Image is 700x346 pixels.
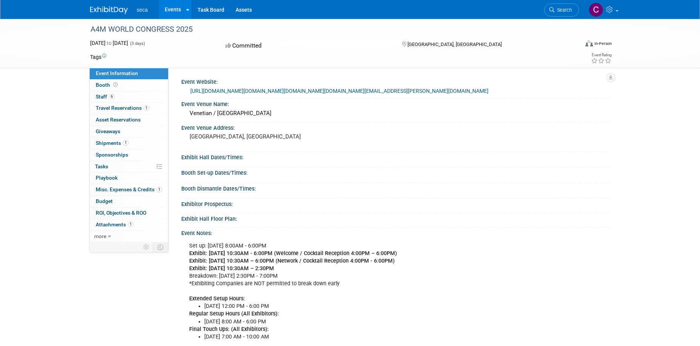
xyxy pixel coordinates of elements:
span: Event Information [96,70,138,76]
div: Event Notes: [181,228,610,237]
span: Sponsorships [96,152,128,158]
a: Tasks [90,161,168,172]
b: Final Touch Ups: (All Exhibitors): [189,326,269,332]
img: Carly Carter [589,3,603,17]
li: [DATE] 8:00 AM - 6:00 PM [204,318,522,326]
div: Event Rating [591,53,611,57]
span: [DATE] [DATE] [90,40,128,46]
div: Booth Dismantle Dates/Times: [181,183,610,192]
span: Search [554,7,572,13]
span: Misc. Expenses & Credits [96,186,162,192]
a: more [90,231,168,242]
li: [DATE] 7:00 AM - 10:00 AM [204,333,522,341]
td: Tags [90,53,106,61]
span: Giveaways [96,128,120,134]
div: Event Format [535,39,612,51]
span: Playbook [96,175,118,181]
b: Exhibit: [DATE] 10:30AM - 6:00PM (Welcome / Cocktail Reception 4:00PM – 6:00PM) [189,250,397,257]
a: Attachments1 [90,219,168,231]
a: Sponsorships [90,149,168,161]
div: Exhibitor Prospectus: [181,198,610,208]
span: (3 days) [129,41,145,46]
b: Exhibit: [DATE] 10:30AM – 6:00PM (Network / Cocktail Reception 4:00PM - 6:00PM) Exhibit: [DATE] 1... [189,258,395,272]
img: ExhibitDay [90,6,128,14]
a: Misc. Expenses & Credits1 [90,184,168,195]
span: Travel Reservations [96,105,149,111]
span: 6 [109,94,115,99]
pre: [GEOGRAPHIC_DATA], [GEOGRAPHIC_DATA] [190,133,352,140]
a: Event Information [90,68,168,79]
img: Format-Inperson.png [585,40,593,46]
span: 1 [123,140,129,146]
li: [DATE] 12:00 PM - 6:00 PM [204,303,522,310]
span: Tasks [95,163,108,169]
a: [URL][DOMAIN_NAME][DOMAIN_NAME][DOMAIN_NAME][DOMAIN_NAME][EMAIL_ADDRESS][PERSON_NAME][DOMAIN_NAME] [190,88,489,94]
span: Budget [96,198,113,204]
b: Extended Setup Hours: [189,295,245,302]
div: In-Person [594,41,612,46]
a: Giveaways [90,126,168,137]
div: Venetian / [GEOGRAPHIC_DATA] [187,108,605,119]
a: Asset Reservations [90,114,168,126]
span: 1 [128,221,133,227]
span: to [106,40,113,46]
td: Toggle Event Tabs [153,242,168,252]
div: Booth Set-up Dates/Times: [181,167,610,177]
span: Booth not reserved yet [112,82,119,88]
div: Event Website: [181,76,610,86]
span: 1 [144,105,149,111]
a: Staff6 [90,91,168,103]
a: Booth [90,80,168,91]
span: Staff [96,94,115,100]
span: seca [137,7,148,13]
div: Exhibit Hall Floor Plan: [181,213,610,223]
span: [GEOGRAPHIC_DATA], [GEOGRAPHIC_DATA] [407,42,502,47]
a: ROI, Objectives & ROO [90,208,168,219]
td: Personalize Event Tab Strip [140,242,153,252]
a: Playbook [90,172,168,184]
div: Event Venue Name: [181,98,610,108]
a: Travel Reservations1 [90,103,168,114]
div: Event Venue Address: [181,122,610,132]
a: Budget [90,196,168,207]
span: ROI, Objectives & ROO [96,210,146,216]
span: Shipments [96,140,129,146]
div: Committed [223,39,390,52]
b: Regular Setup Hours (All Exhibitors): [189,311,279,317]
div: Exhibit Hall Dates/Times: [181,152,610,161]
span: more [94,233,106,239]
span: Booth [96,82,119,88]
div: A4M WORLD CONGRESS 2025 [88,23,568,36]
span: Asset Reservations [96,117,141,123]
span: 1 [156,187,162,192]
a: Search [544,3,579,17]
span: Attachments [96,221,133,228]
a: Shipments1 [90,138,168,149]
